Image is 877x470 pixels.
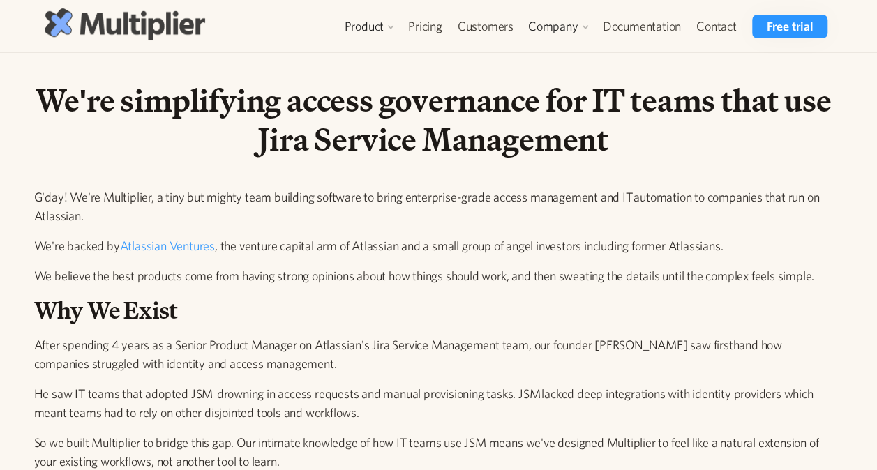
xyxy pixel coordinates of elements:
a: Documentation [594,15,688,38]
p: G'day! We're Multiplier, a tiny but mighty team building software to bring enterprise-grade acces... [34,188,833,225]
a: Customers [450,15,521,38]
a: Free trial [752,15,827,38]
div: Product [344,18,384,35]
div: Company [521,15,595,38]
h2: Why We Exist [34,296,833,325]
p: We're backed by , the venture capital arm of Atlassian and a small group of angel investors inclu... [34,236,833,255]
a: Pricing [400,15,450,38]
h1: We're simplifying access governance for IT teams that use Jira Service Management [34,81,833,160]
div: Product [337,15,400,38]
div: Company [528,18,578,35]
p: After spending 4 years as a Senior Product Manager on Atlassian's Jira Service Management team, o... [34,335,833,373]
a: Atlassian Ventures [120,238,215,253]
p: He saw IT teams that adopted JSM drowning in access requests and manual provisioning tasks. JSM l... [34,384,833,422]
p: We believe the best products come from having strong opinions about how things should work, and t... [34,266,833,285]
a: Contact [689,15,744,38]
